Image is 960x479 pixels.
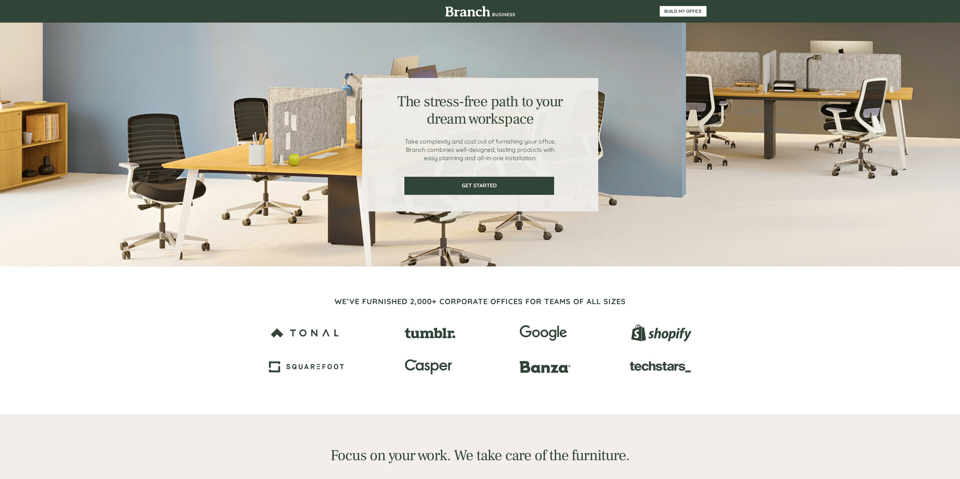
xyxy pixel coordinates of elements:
[404,177,554,195] a: GET STARTED
[405,138,556,162] span: Take complexity and cost out of furnishing your office. Branch combines well-designed, lasting pr...
[335,297,626,306] span: WE’VE FURNISHED 2,000+ CORPORATE OFFICES FOR TEAMS OF ALL SIZES
[397,92,563,129] span: The stress-free path to your dream workspace
[330,446,629,465] span: Focus on your work. We take care of the furniture.
[660,6,707,17] a: BUILD MY OFFICE
[405,182,553,189] span: GET STARTED
[660,9,707,14] span: BUILD MY OFFICE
